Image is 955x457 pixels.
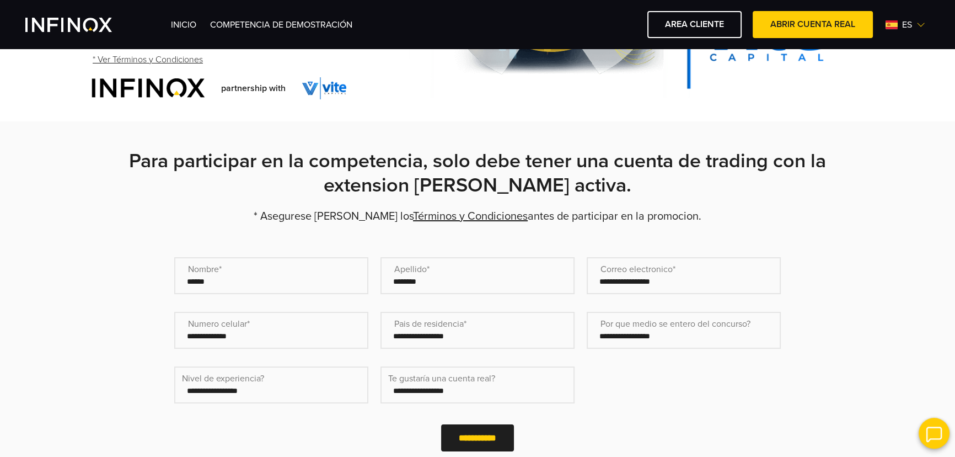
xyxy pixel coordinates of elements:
[753,11,873,38] a: ABRIR CUENTA REAL
[413,210,528,223] a: Términos y Condiciones
[210,19,352,30] a: Competencia de Demostración
[92,46,204,73] a: * Ver Términos y Condiciones
[898,18,916,31] span: es
[647,11,742,38] a: AREA CLIENTE
[171,19,196,30] a: INICIO
[919,418,949,449] img: open convrs live chat
[129,149,826,197] strong: Para participar en la competencia, solo debe tener una cuenta de trading con la extension [PERSON...
[92,209,863,224] p: * Asegurese [PERSON_NAME] los antes de participar en la promocion.
[25,18,138,32] a: INFINOX Vite
[221,82,286,95] span: partnership with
